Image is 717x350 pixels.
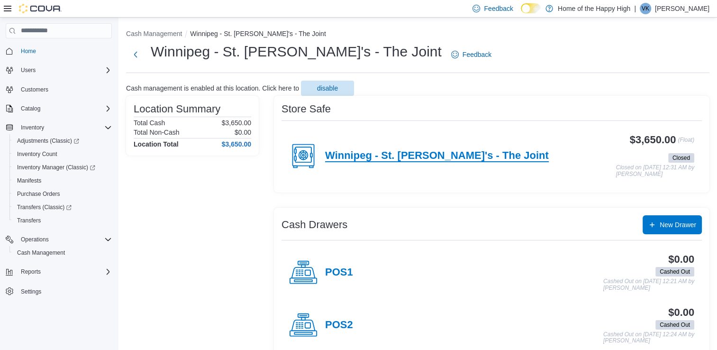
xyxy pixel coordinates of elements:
button: Cash Management [9,246,116,259]
span: Closed [672,154,690,162]
a: Feedback [447,45,495,64]
button: Users [2,64,116,77]
span: Adjustments (Classic) [17,137,79,145]
span: Reports [17,266,112,277]
span: Inventory [17,122,112,133]
span: New Drawer [660,220,696,230]
span: Settings [21,288,41,295]
a: Transfers (Classic) [9,201,116,214]
a: Transfers (Classic) [13,202,75,213]
button: Next [126,45,145,64]
button: Winnipeg - St. [PERSON_NAME]'s - The Joint [190,30,326,37]
button: New Drawer [643,215,702,234]
span: Cashed Out [660,267,690,276]
a: Inventory Manager (Classic) [9,161,116,174]
h4: POS2 [325,319,353,332]
span: Operations [17,234,112,245]
span: Feedback [484,4,513,13]
span: Catalog [17,103,112,114]
button: Manifests [9,174,116,187]
span: Adjustments (Classic) [13,135,112,147]
button: Reports [17,266,45,277]
span: Users [21,66,36,74]
button: Settings [2,284,116,298]
h3: Store Safe [281,103,331,115]
h4: POS1 [325,267,353,279]
p: Cash management is enabled at this location. Click here to [126,84,299,92]
span: Manifests [17,177,41,184]
span: Transfers (Classic) [17,203,72,211]
span: Inventory Manager (Classic) [13,162,112,173]
span: VK [642,3,649,14]
button: Operations [17,234,53,245]
button: Inventory [2,121,116,134]
span: Inventory Count [17,150,57,158]
span: Inventory Manager (Classic) [17,164,95,171]
span: Cash Management [13,247,112,258]
span: Customers [21,86,48,93]
span: Inventory [21,124,44,131]
button: Purchase Orders [9,187,116,201]
p: Cashed Out on [DATE] 12:21 AM by [PERSON_NAME] [603,278,694,291]
p: [PERSON_NAME] [655,3,709,14]
button: Cash Management [126,30,182,37]
a: Adjustments (Classic) [13,135,83,147]
h4: Winnipeg - St. [PERSON_NAME]'s - The Joint [325,150,549,162]
p: $3,650.00 [222,119,251,127]
span: Inventory Count [13,148,112,160]
button: Catalog [2,102,116,115]
span: Purchase Orders [13,188,112,200]
button: Catalog [17,103,44,114]
button: Transfers [9,214,116,227]
img: Cova [19,4,62,13]
button: Home [2,44,116,58]
p: $0.00 [235,129,251,136]
a: Inventory Count [13,148,61,160]
nav: An example of EuiBreadcrumbs [126,29,709,40]
span: Purchase Orders [17,190,60,198]
p: Closed on [DATE] 12:31 AM by [PERSON_NAME] [616,165,694,177]
a: Home [17,46,40,57]
a: Adjustments (Classic) [9,134,116,147]
h3: $0.00 [668,307,694,318]
span: Home [21,47,36,55]
span: Customers [17,83,112,95]
span: disable [317,83,338,93]
span: Closed [668,153,694,163]
div: Vivek Kumar [640,3,651,14]
a: Customers [17,84,52,95]
span: Cashed Out [655,320,694,330]
span: Operations [21,236,49,243]
span: Reports [21,268,41,276]
a: Purchase Orders [13,188,64,200]
p: | [634,3,636,14]
h6: Total Cash [134,119,165,127]
span: Cashed Out [660,321,690,329]
button: Operations [2,233,116,246]
h3: Cash Drawers [281,219,347,230]
button: disable [301,81,354,96]
a: Inventory Manager (Classic) [13,162,99,173]
span: Transfers [13,215,112,226]
button: Customers [2,83,116,96]
p: Cashed Out on [DATE] 12:24 AM by [PERSON_NAME] [603,332,694,344]
span: Transfers (Classic) [13,202,112,213]
input: Dark Mode [521,3,541,13]
button: Inventory [17,122,48,133]
span: Users [17,64,112,76]
p: Home of the Happy High [558,3,630,14]
a: Cash Management [13,247,69,258]
a: Manifests [13,175,45,186]
button: Inventory Count [9,147,116,161]
h1: Winnipeg - St. [PERSON_NAME]'s - The Joint [151,42,442,61]
span: Home [17,45,112,57]
span: Settings [17,285,112,297]
span: Manifests [13,175,112,186]
span: Catalog [21,105,40,112]
h3: $0.00 [668,254,694,265]
h3: $3,650.00 [630,134,676,146]
button: Users [17,64,39,76]
h3: Location Summary [134,103,220,115]
h4: $3,650.00 [222,140,251,148]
